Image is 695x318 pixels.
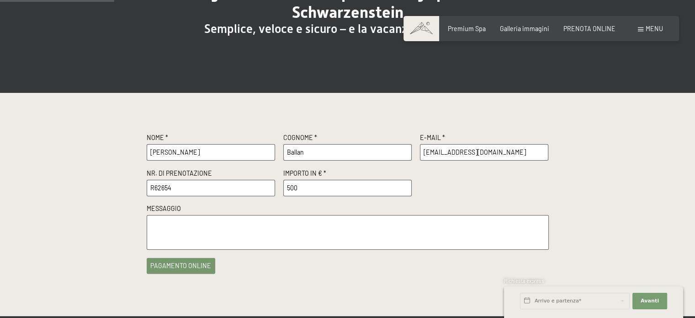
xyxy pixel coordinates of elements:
[147,133,276,144] label: Nome *
[641,297,659,305] span: Avanti
[283,169,412,180] label: Importo in € *
[646,25,663,32] span: Menu
[632,293,667,309] button: Avanti
[204,22,491,36] span: Semplice, veloce e sicuro – e la vacanza diventa realtà
[563,25,615,32] a: PRENOTA ONLINE
[504,278,544,284] span: Richiesta express
[147,204,549,215] label: Messaggio
[448,25,486,32] a: Premium Spa
[420,133,549,144] label: E-Mail *
[283,133,412,144] label: Cognome *
[500,25,549,32] a: Galleria immagini
[147,169,276,180] label: Nr. di prenotazione
[147,258,216,274] button: pagamento online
